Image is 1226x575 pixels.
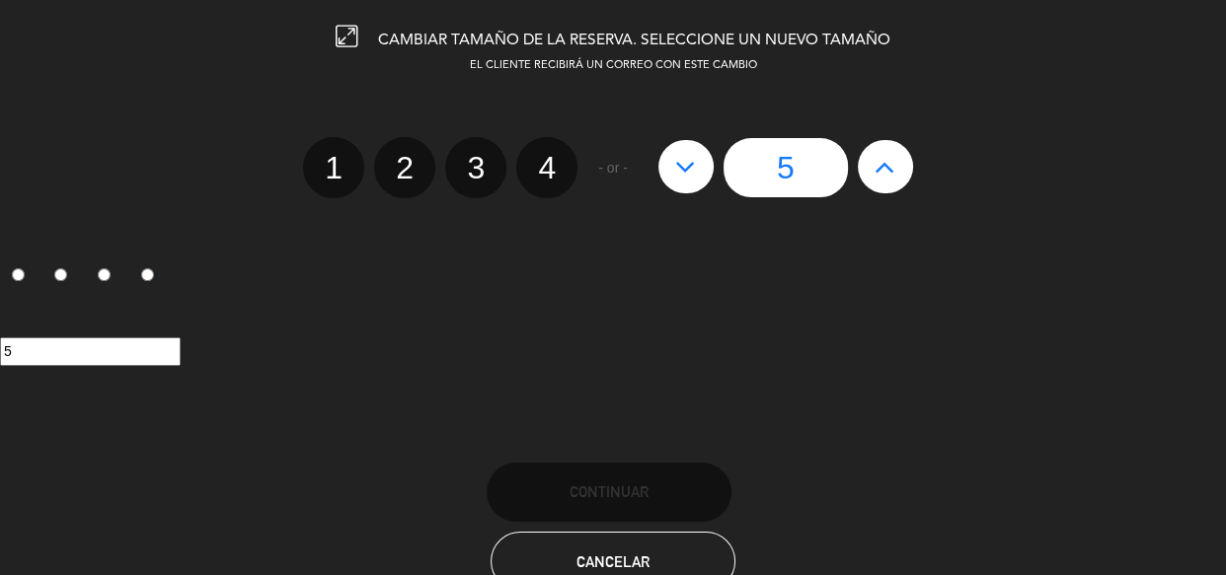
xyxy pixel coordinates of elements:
[516,137,577,198] label: 4
[98,268,111,281] input: 3
[445,137,506,198] label: 3
[598,157,628,180] span: - or -
[576,553,650,570] span: Cancelar
[470,60,757,71] span: EL CLIENTE RECIBIRÁ UN CORREO CON ESTE CAMBIO
[43,260,87,294] label: 2
[378,33,890,48] span: CAMBIAR TAMAÑO DE LA RESERVA. SELECCIONE UN NUEVO TAMAÑO
[303,137,364,198] label: 1
[141,268,154,281] input: 4
[129,260,173,294] label: 4
[570,483,649,500] span: Continuar
[54,268,67,281] input: 2
[12,268,25,281] input: 1
[374,137,435,198] label: 2
[87,260,130,294] label: 3
[487,463,731,522] button: Continuar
